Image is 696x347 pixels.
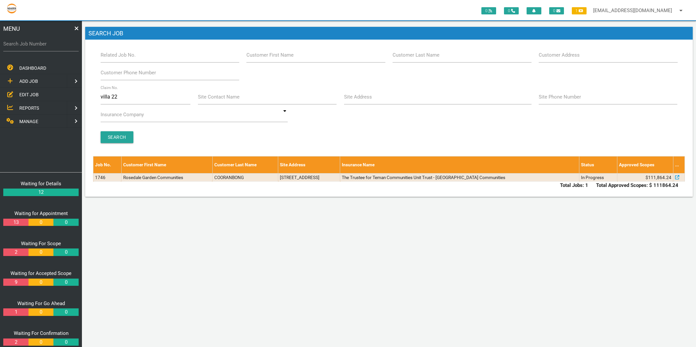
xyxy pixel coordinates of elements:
a: 0 [53,308,78,316]
a: 1 [3,308,28,316]
span: ADD JOB [19,79,38,84]
a: 0 [53,219,78,226]
td: In Progress [579,173,617,181]
span: 1 [572,7,587,14]
a: 0 [29,248,53,256]
label: Customer Phone Number [101,69,156,77]
label: Site Phone Number [539,93,581,101]
a: 0 [29,219,53,226]
a: Waiting For Confirmation [14,330,68,336]
label: Customer Address [539,51,580,59]
span: REPORTS [19,105,39,111]
a: 0 [53,248,78,256]
b: Total Approved Scopes: $ 111864.24 [596,182,678,188]
th: Status [579,156,617,173]
td: Rosedale Garden Communities [121,173,212,181]
h1: Search Job [85,27,693,40]
th: Customer Last Name [212,156,278,173]
a: 13 [3,219,28,226]
td: 1746 [93,173,122,181]
span: MANAGE [19,119,38,124]
th: ... [673,156,685,173]
label: Search Job Number [3,40,79,48]
label: Site Contact Name [198,93,240,101]
td: The Trustee for Teman Communities Unit Trust - [GEOGRAPHIC_DATA] Communities [340,173,579,181]
td: [STREET_ADDRESS] [278,173,340,181]
a: Waiting For Scope [21,241,61,247]
a: Waiting for Appointment [14,210,68,216]
label: Related Job No. [101,51,136,59]
a: Waiting for Accepted Scope [10,270,71,276]
span: EDIT JOB [19,92,39,97]
a: 12 [3,189,79,196]
span: 0 [549,7,564,14]
span: 0 [481,7,496,14]
th: Insurance Name [340,156,579,173]
label: Site Address [344,93,372,101]
a: 2 [3,248,28,256]
a: Waiting for Details [21,181,61,187]
th: Customer First Name [121,156,212,173]
th: Job No. [93,156,122,173]
input: Search [101,131,133,143]
a: 0 [53,338,78,346]
a: Waiting For Go Ahead [17,301,65,306]
span: $111,864.24 [646,174,671,181]
span: DASHBOARD [19,65,46,71]
label: Claim No. [101,85,118,91]
a: 0 [29,338,53,346]
td: COORANBONG [212,173,278,181]
span: MENU [3,24,20,33]
a: 2 [3,338,28,346]
a: 0 [29,308,53,316]
span: 0 [504,7,519,14]
img: s3file [7,3,17,14]
label: Customer Last Name [393,51,439,59]
b: Total Jobs: 1 [560,182,588,188]
a: 0 [53,279,78,286]
a: 0 [29,279,53,286]
th: Site Address [278,156,340,173]
label: Customer First Name [246,51,294,59]
th: Approved Scopes [617,156,673,173]
a: 9 [3,279,28,286]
